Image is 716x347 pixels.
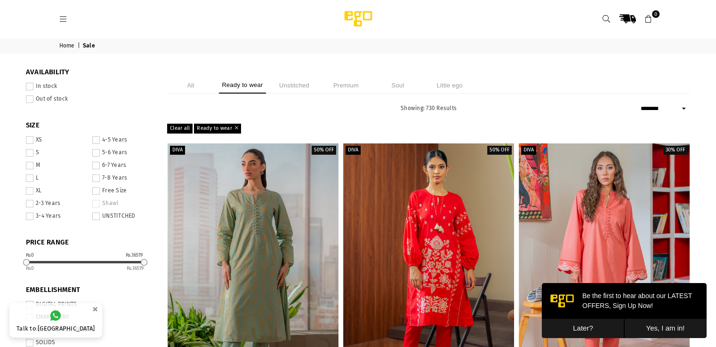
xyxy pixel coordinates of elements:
[598,10,615,27] a: Search
[26,200,87,207] label: 2-3 Years
[26,213,87,220] label: 3-4 Years
[652,10,660,18] span: 0
[322,77,370,94] li: Premium
[26,253,34,258] div: ₨0
[26,301,153,308] label: DIGITAL PRINTS
[26,339,153,347] label: SOLIDS
[92,213,153,220] label: UNSTITCHED
[127,266,144,271] ins: 36519
[26,121,153,130] span: SIZE
[26,95,153,103] label: Out of stock
[59,42,76,50] a: Home
[640,10,657,27] a: 0
[194,124,241,133] a: Ready to wear
[26,187,87,195] label: XL
[92,174,153,182] label: 7-8 Years
[26,149,87,157] label: S
[167,124,193,133] a: Clear all
[26,83,153,90] label: In stock
[271,77,318,94] li: Unstitched
[52,38,664,54] nav: breadcrumbs
[487,146,512,155] label: 50% off
[92,149,153,157] label: 5-6 Years
[312,146,336,155] label: 50% off
[92,136,153,144] label: 4-5 Years
[26,174,87,182] label: L
[26,162,87,169] label: M
[542,283,707,338] iframe: webpush-onsite
[26,285,153,295] span: EMBELLISHMENT
[426,77,473,94] li: Little ego
[374,77,421,94] li: Soul
[26,266,34,271] ins: 0
[170,146,185,155] label: Diva
[9,303,102,338] a: Talk to [GEOGRAPHIC_DATA]
[89,301,101,317] button: ×
[26,136,87,144] label: XS
[92,187,153,195] label: Free Size
[26,238,153,247] span: PRICE RANGE
[219,77,266,94] li: Ready to wear
[82,36,165,55] button: Yes, I am in!
[83,42,97,50] span: Sale
[92,162,153,169] label: 6-7 Years
[521,146,536,155] label: Diva
[26,68,153,77] span: Availability
[167,77,214,94] li: All
[318,9,398,28] img: Ego
[55,15,72,22] a: Menu
[92,200,153,207] label: Shawl
[663,146,687,155] label: 30% off
[78,42,81,50] span: |
[346,146,361,155] label: Diva
[401,105,457,111] span: Showing: 730 Results
[126,253,143,258] div: ₨36519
